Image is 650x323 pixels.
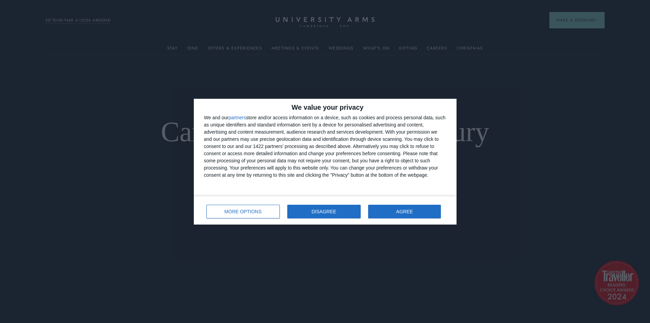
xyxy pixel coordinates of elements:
span: AGREE [396,209,413,214]
div: We and our store and/or access information on a device, such as cookies and process personal data... [204,114,446,179]
div: qc-cmp2-ui [194,99,457,225]
h2: We value your privacy [204,104,446,111]
span: DISAGREE [312,209,336,214]
button: DISAGREE [287,205,361,218]
button: MORE OPTIONS [206,205,280,218]
button: AGREE [368,205,441,218]
span: MORE OPTIONS [225,209,262,214]
button: partners [229,115,246,120]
